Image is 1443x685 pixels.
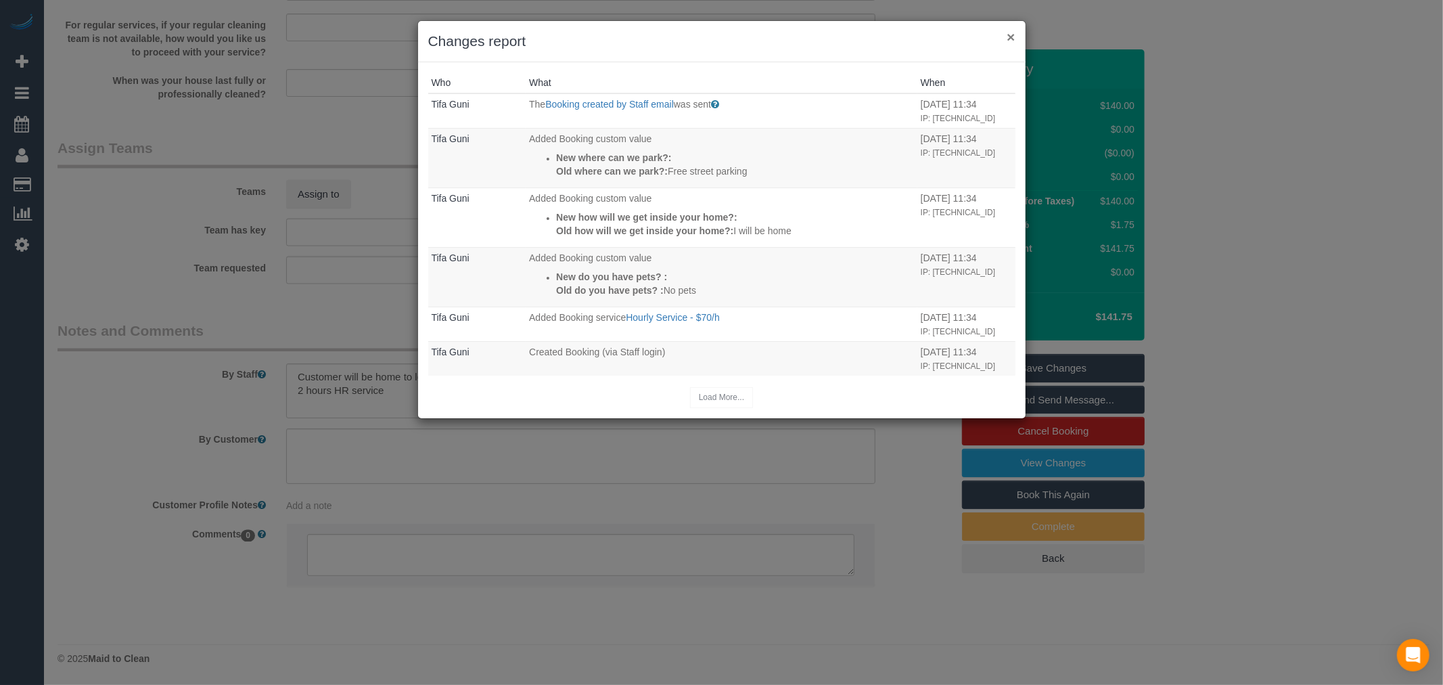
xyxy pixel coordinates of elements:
small: IP: [TECHNICAL_ID] [921,361,995,371]
h3: Changes report [428,31,1015,51]
p: Free street parking [556,164,914,178]
td: Who [428,341,526,376]
td: What [526,128,917,187]
span: Added Booking service [529,312,626,323]
sui-modal: Changes report [418,21,1026,418]
span: Added Booking custom value [529,133,651,144]
a: Tifa Guni [432,133,469,144]
a: Tifa Guni [432,347,469,357]
td: When [917,307,1015,341]
td: Who [428,307,526,341]
small: IP: [TECHNICAL_ID] [921,267,995,277]
small: IP: [TECHNICAL_ID] [921,148,995,158]
strong: New how will we get inside your home?: [556,212,737,223]
small: IP: [TECHNICAL_ID] [921,208,995,217]
a: Tifa Guni [432,312,469,323]
a: Tifa Guni [432,193,469,204]
th: When [917,72,1015,93]
td: Who [428,128,526,187]
th: What [526,72,917,93]
td: Who [428,187,526,247]
span: Added Booking custom value [529,193,651,204]
td: What [526,93,917,128]
p: I will be home [556,224,914,238]
span: Added Booking custom value [529,252,651,263]
a: Hourly Service - $70/h [626,312,720,323]
td: When [917,341,1015,376]
td: When [917,128,1015,187]
p: No pets [556,284,914,297]
td: What [526,247,917,307]
td: When [917,187,1015,247]
strong: New where can we park?: [556,152,671,163]
td: Who [428,93,526,128]
td: Who [428,247,526,307]
small: IP: [TECHNICAL_ID] [921,327,995,336]
strong: New do you have pets? : [556,271,667,282]
td: What [526,341,917,376]
small: IP: [TECHNICAL_ID] [921,114,995,123]
td: What [526,307,917,341]
td: When [917,247,1015,307]
a: Booking created by Staff email [545,99,674,110]
span: The [529,99,545,110]
a: Tifa Guni [432,252,469,263]
span: was sent [674,99,711,110]
button: × [1007,30,1015,44]
td: When [917,93,1015,128]
td: What [526,187,917,247]
th: Who [428,72,526,93]
div: Open Intercom Messenger [1397,639,1429,671]
strong: Old how will we get inside your home?: [556,225,733,236]
span: Created Booking (via Staff login) [529,347,665,357]
strong: Old do you have pets? : [556,285,664,296]
a: Tifa Guni [432,99,469,110]
strong: Old where can we park?: [556,166,668,177]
